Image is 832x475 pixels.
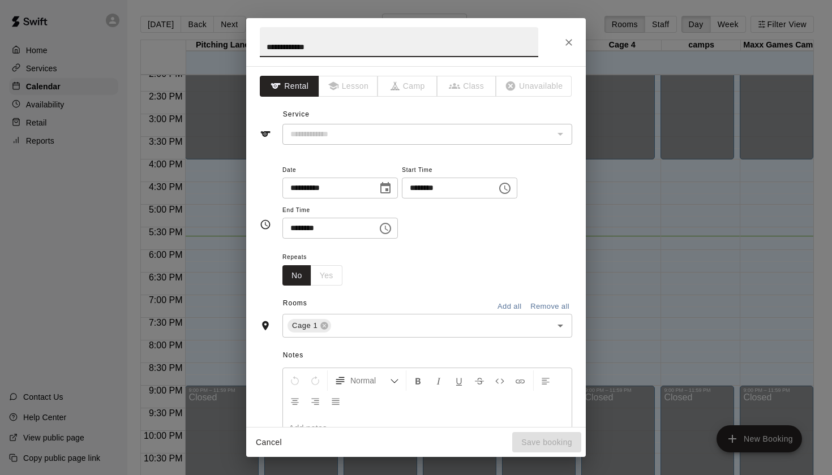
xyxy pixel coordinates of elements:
[283,110,310,118] span: Service
[374,217,397,240] button: Choose time, selected time is 6:30 PM
[288,319,331,332] div: Cage 1
[429,370,448,391] button: Format Italics
[283,347,572,365] span: Notes
[536,370,555,391] button: Left Align
[288,320,322,331] span: Cage 1
[283,299,307,307] span: Rooms
[494,177,516,200] button: Choose time, selected time is 6:00 PM
[527,298,572,316] button: Remove all
[285,391,305,411] button: Center Align
[251,432,287,453] button: Cancel
[552,318,568,334] button: Open
[282,163,398,178] span: Date
[326,391,345,411] button: Justify Align
[260,219,271,230] svg: Timing
[449,370,469,391] button: Format Underline
[511,370,530,391] button: Insert Link
[282,265,311,286] button: No
[260,128,271,140] svg: Service
[559,32,579,53] button: Close
[306,370,325,391] button: Redo
[409,370,428,391] button: Format Bold
[491,298,527,316] button: Add all
[350,375,390,386] span: Normal
[438,76,497,97] span: The type of an existing booking cannot be changed
[490,370,509,391] button: Insert Code
[330,370,404,391] button: Formatting Options
[285,370,305,391] button: Undo
[319,76,379,97] span: The type of an existing booking cannot be changed
[260,76,319,97] button: Rental
[402,163,517,178] span: Start Time
[378,76,438,97] span: The type of an existing booking cannot be changed
[470,370,489,391] button: Format Strikethrough
[374,177,397,200] button: Choose date, selected date is Sep 17, 2025
[282,203,398,218] span: End Time
[282,265,342,286] div: outlined button group
[496,76,572,97] span: The type of an existing booking cannot be changed
[282,124,572,145] div: The service of an existing booking cannot be changed
[260,320,271,331] svg: Rooms
[306,391,325,411] button: Right Align
[282,250,351,265] span: Repeats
